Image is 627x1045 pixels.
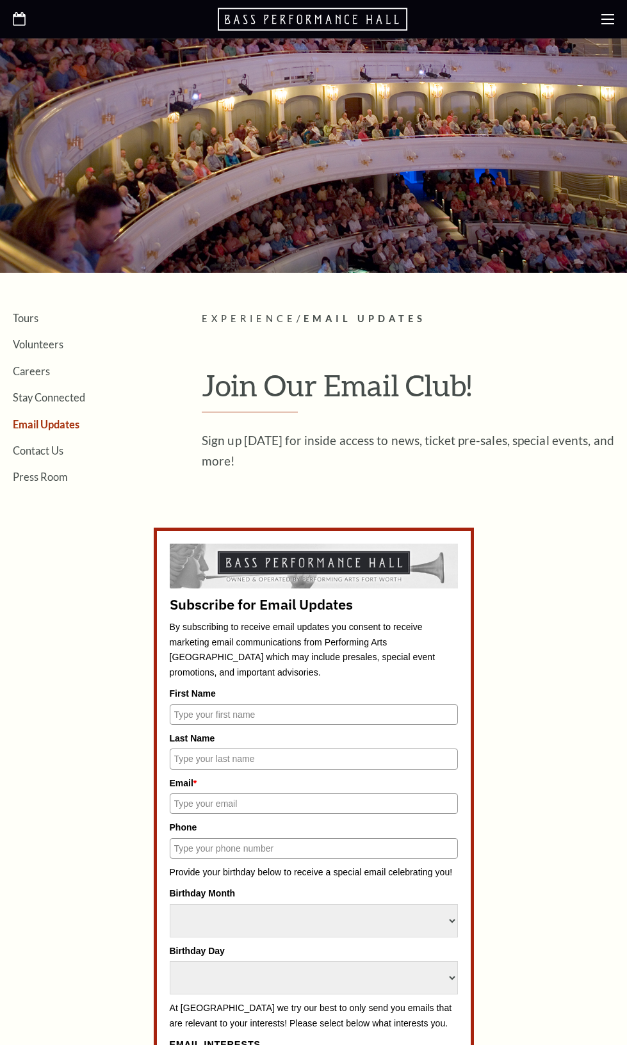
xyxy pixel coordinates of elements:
a: Careers [13,365,50,377]
p: / [202,311,614,327]
span: Experience [202,313,297,324]
p: Provide your birthday below to receive a special email celebrating you! [170,865,458,880]
a: Press Room [13,471,67,483]
a: Tours [13,312,38,324]
p: At [GEOGRAPHIC_DATA] we try our best to only send you emails that are relevant to your interests!... [170,1001,458,1031]
input: Type your phone number [170,838,458,859]
title: Subscribe for Email Updates [170,595,458,613]
input: Type your email [170,793,458,814]
a: Volunteers [13,338,63,350]
a: Stay Connected [13,391,85,403]
p: By subscribing to receive email updates you consent to receive marketing email communications fro... [170,620,458,680]
img: 4802a34f-8a58-4b86-aad0-67af57361131.jpeg [170,544,458,588]
input: Type your last name [170,749,458,769]
label: Birthday Day [170,944,458,958]
label: Email [170,776,458,790]
a: Contact Us [13,444,63,457]
label: First Name [170,686,458,701]
span: Email Updates [304,313,426,324]
label: Phone [170,820,458,834]
h1: Join Our Email Club! [202,369,614,412]
a: Email Updates [13,418,79,430]
p: Sign up [DATE] for inside access to news, ticket pre-sales, special events, and more! [202,430,614,471]
input: Type your first name [170,704,458,725]
label: Last Name [170,731,458,745]
label: Birthday Month [170,886,458,900]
